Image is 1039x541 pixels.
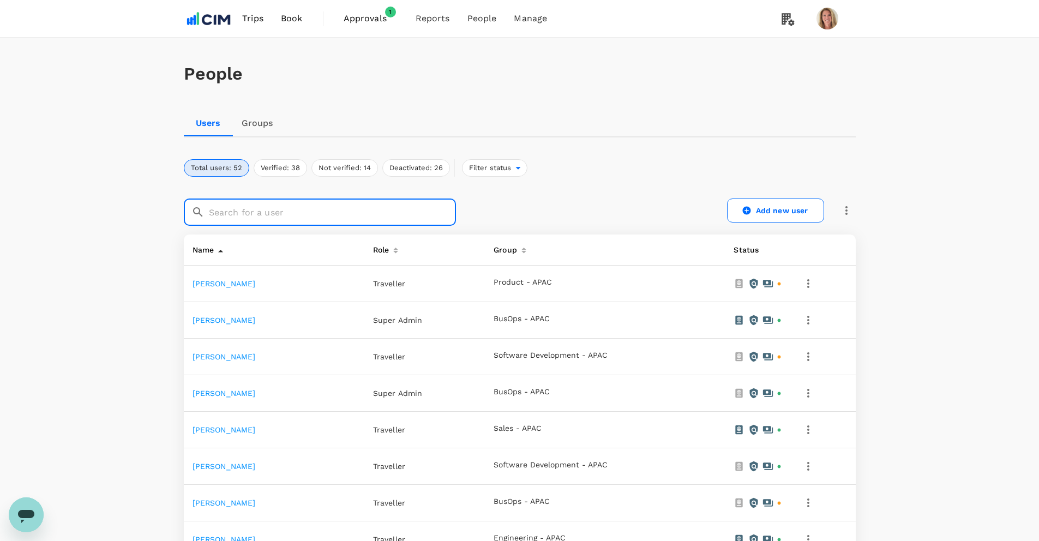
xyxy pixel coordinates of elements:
[193,279,256,288] a: [PERSON_NAME]
[727,199,824,223] a: Add new user
[494,388,550,396] button: BusOps - APAC
[193,316,256,324] a: [PERSON_NAME]
[184,110,233,136] a: Users
[254,159,307,177] button: Verified: 38
[489,239,517,256] div: Group
[373,316,423,324] span: Super Admin
[369,239,389,256] div: Role
[344,12,398,25] span: Approvals
[494,351,608,360] button: Software Development - APAC
[463,163,516,173] span: Filter status
[9,497,44,532] iframe: Button to launch messaging window
[494,497,550,506] button: BusOps - APAC
[188,239,214,256] div: Name
[311,159,378,177] button: Not verified: 14
[233,110,282,136] a: Groups
[373,498,405,507] span: Traveller
[494,278,552,287] button: Product - APAC
[816,8,838,29] img: Judith Penders
[193,389,256,398] a: [PERSON_NAME]
[382,159,450,177] button: Deactivated: 26
[184,7,234,31] img: CIM ENVIRONMENTAL PTY LTD
[385,7,396,17] span: 1
[209,199,456,226] input: Search for a user
[373,279,405,288] span: Traveller
[514,12,547,25] span: Manage
[193,462,256,471] a: [PERSON_NAME]
[193,352,256,361] a: [PERSON_NAME]
[193,498,256,507] a: [PERSON_NAME]
[281,12,303,25] span: Book
[193,425,256,434] a: [PERSON_NAME]
[373,352,405,361] span: Traveller
[725,235,790,266] th: Status
[373,425,405,434] span: Traveller
[494,315,550,323] button: BusOps - APAC
[494,424,542,433] button: Sales - APAC
[373,389,423,398] span: Super Admin
[494,461,608,470] button: Software Development - APAC
[373,462,405,471] span: Traveller
[462,159,528,177] div: Filter status
[467,12,497,25] span: People
[184,64,856,84] h1: People
[184,159,249,177] button: Total users: 52
[416,12,450,25] span: Reports
[242,12,263,25] span: Trips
